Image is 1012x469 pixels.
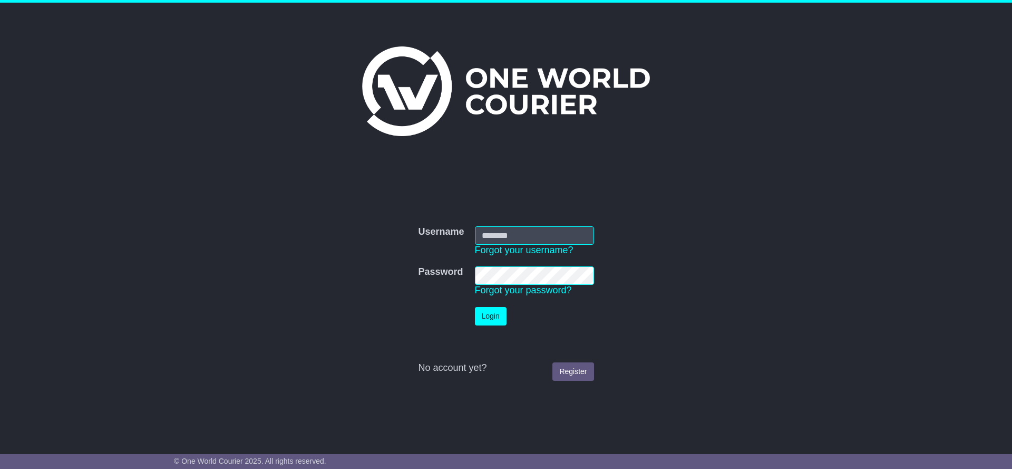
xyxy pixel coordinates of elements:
label: Username [418,226,464,238]
a: Register [552,362,593,381]
button: Login [475,307,507,326]
a: Forgot your username? [475,245,573,255]
span: © One World Courier 2025. All rights reserved. [174,457,326,465]
div: No account yet? [418,362,593,374]
a: Forgot your password? [475,285,572,295]
img: One World [362,46,650,136]
label: Password [418,266,463,278]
